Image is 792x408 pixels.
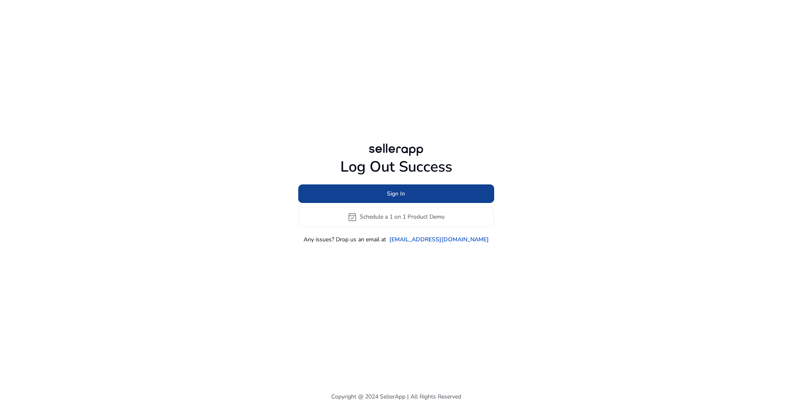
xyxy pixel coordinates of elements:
button: event_availableSchedule a 1 on 1 Product Demo [298,207,494,227]
button: Sign In [298,184,494,203]
span: Sign In [387,189,405,198]
a: [EMAIL_ADDRESS][DOMAIN_NAME] [389,235,489,244]
h1: Log Out Success [298,158,494,176]
p: Any issues? Drop us an email at [304,235,386,244]
span: event_available [347,212,357,222]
